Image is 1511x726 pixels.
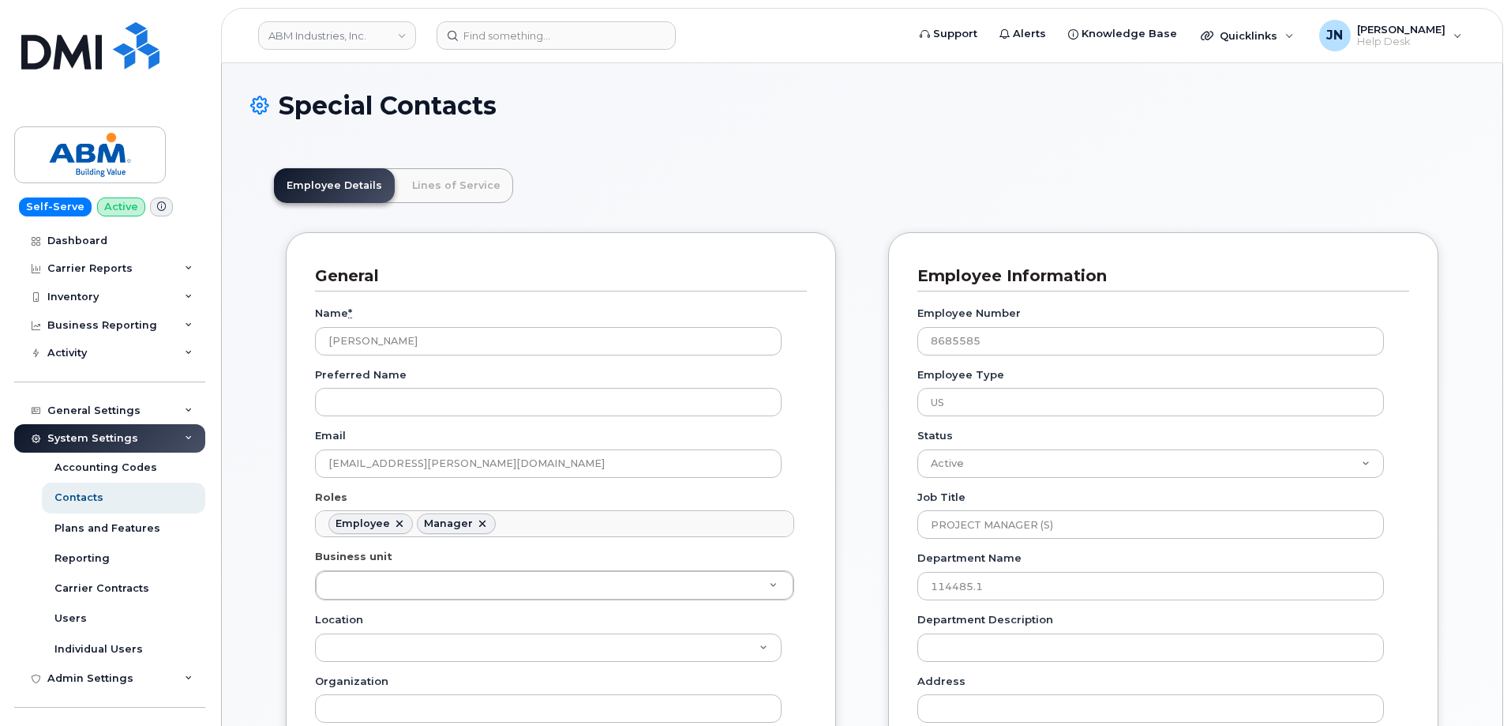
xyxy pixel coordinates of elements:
label: Location [315,612,363,627]
label: Status [917,428,953,443]
h1: Special Contacts [250,92,1474,119]
label: Job Title [917,490,965,505]
label: Department Name [917,551,1022,566]
label: Employee Number [917,306,1021,321]
a: Lines of Service [399,168,513,203]
div: Manager [424,517,473,530]
label: Address [917,674,965,689]
label: Preferred Name [315,367,407,382]
label: Organization [315,674,388,689]
label: Email [315,428,346,443]
label: Department Description [917,612,1053,627]
label: Employee Type [917,367,1004,382]
h3: Employee Information [917,265,1397,287]
label: Business unit [315,549,392,564]
div: Employee [336,517,390,530]
abbr: required [348,307,352,319]
h3: General [315,265,795,287]
label: Name [315,306,352,321]
label: Roles [315,490,347,505]
a: Employee Details [274,168,395,203]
